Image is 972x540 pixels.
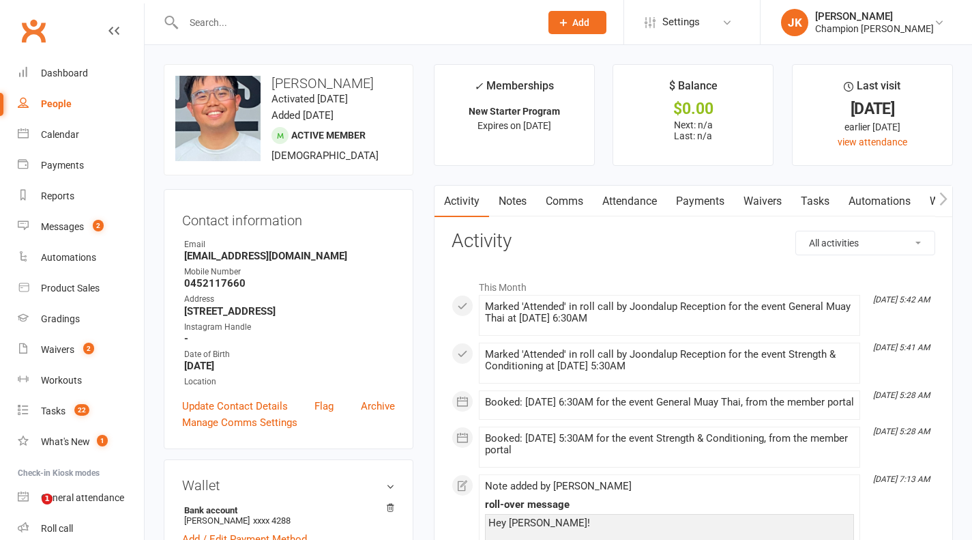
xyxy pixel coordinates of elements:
[184,332,395,345] strong: -
[734,186,791,217] a: Waivers
[184,375,395,388] div: Location
[485,349,854,372] div: Marked 'Attended' in roll call by Joondalup Reception for the event Strength & Conditioning at [D...
[18,483,144,513] a: General attendance kiosk mode
[271,150,379,162] span: [DEMOGRAPHIC_DATA]
[184,321,395,334] div: Instagram Handle
[184,348,395,361] div: Date of Birth
[485,499,854,511] div: roll-over message
[815,10,934,23] div: [PERSON_NAME]
[41,160,84,171] div: Payments
[18,181,144,212] a: Reports
[41,492,124,503] div: General attendance
[42,494,53,505] span: 1
[873,343,930,352] i: [DATE] 5:41 AM
[41,252,96,263] div: Automations
[485,433,854,456] div: Booked: [DATE] 5:30AM for the event Strength & Conditioning, from the member portal
[41,68,88,79] div: Dashboard
[18,335,144,365] a: Waivers 2
[791,186,839,217] a: Tasks
[662,7,700,38] span: Settings
[184,250,395,262] strong: [EMAIL_ADDRESS][DOMAIN_NAME]
[548,11,606,34] button: Add
[452,231,935,252] h3: Activity
[844,77,900,102] div: Last visit
[18,242,144,273] a: Automations
[18,212,144,242] a: Messages 2
[361,398,395,414] a: Archive
[452,273,935,295] li: This Month
[271,109,334,122] time: Added [DATE]
[18,427,144,457] a: What's New1
[625,102,761,116] div: $0.00
[184,238,395,251] div: Email
[625,119,761,141] p: Next: n/a Last: n/a
[271,93,348,105] time: Activated [DATE]
[184,505,388,515] strong: Bank account
[485,397,854,408] div: Booked: [DATE] 6:30AM for the event General Muay Thai, from the member portal
[805,102,940,116] div: [DATE]
[14,494,46,526] iframe: Intercom live chat
[485,481,854,492] div: Note added by [PERSON_NAME]
[184,266,395,279] div: Mobile Number
[184,360,395,372] strong: [DATE]
[182,208,395,228] h3: Contact information
[184,293,395,306] div: Address
[18,273,144,304] a: Product Sales
[474,77,554,102] div: Memberships
[815,23,934,35] div: Champion [PERSON_NAME]
[838,137,907,147] a: view attendance
[18,304,144,335] a: Gradings
[179,13,531,32] input: Search...
[182,478,395,493] h3: Wallet
[781,9,808,36] div: JK
[18,89,144,119] a: People
[41,313,80,324] div: Gradings
[873,474,930,484] i: [DATE] 7:13 AM
[182,398,288,414] a: Update Contact Details
[74,404,89,416] span: 22
[839,186,920,217] a: Automations
[474,80,483,93] i: ✓
[184,277,395,289] strong: 0452117660
[314,398,334,414] a: Flag
[477,120,551,131] span: Expires on [DATE]
[41,129,79,140] div: Calendar
[175,76,402,91] h3: [PERSON_NAME]
[41,190,74,201] div: Reports
[97,435,108,446] span: 1
[41,523,73,534] div: Roll call
[16,14,50,48] a: Clubworx
[291,130,366,141] span: Active member
[435,186,489,217] a: Activity
[18,396,144,427] a: Tasks 22
[572,17,589,28] span: Add
[41,283,100,294] div: Product Sales
[182,503,395,528] li: [PERSON_NAME]
[489,186,536,217] a: Notes
[18,58,144,89] a: Dashboard
[182,414,297,431] a: Manage Comms Settings
[18,365,144,396] a: Workouts
[485,301,854,324] div: Marked 'Attended' in roll call by Joondalup Reception for the event General Muay Thai at [DATE] 6...
[41,375,82,386] div: Workouts
[18,150,144,181] a: Payments
[593,186,666,217] a: Attendance
[93,220,104,231] span: 2
[873,390,930,400] i: [DATE] 5:28 AM
[41,221,84,232] div: Messages
[805,119,940,134] div: earlier [DATE]
[41,406,65,416] div: Tasks
[41,344,74,355] div: Waivers
[18,119,144,150] a: Calendar
[83,343,94,354] span: 2
[873,295,930,304] i: [DATE] 5:42 AM
[41,436,90,447] div: What's New
[175,76,261,161] img: image1756889574.png
[536,186,593,217] a: Comms
[184,305,395,317] strong: [STREET_ADDRESS]
[669,77,718,102] div: $ Balance
[469,106,560,117] strong: New Starter Program
[873,427,930,436] i: [DATE] 5:28 AM
[253,515,291,526] span: xxxx 4288
[41,98,72,109] div: People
